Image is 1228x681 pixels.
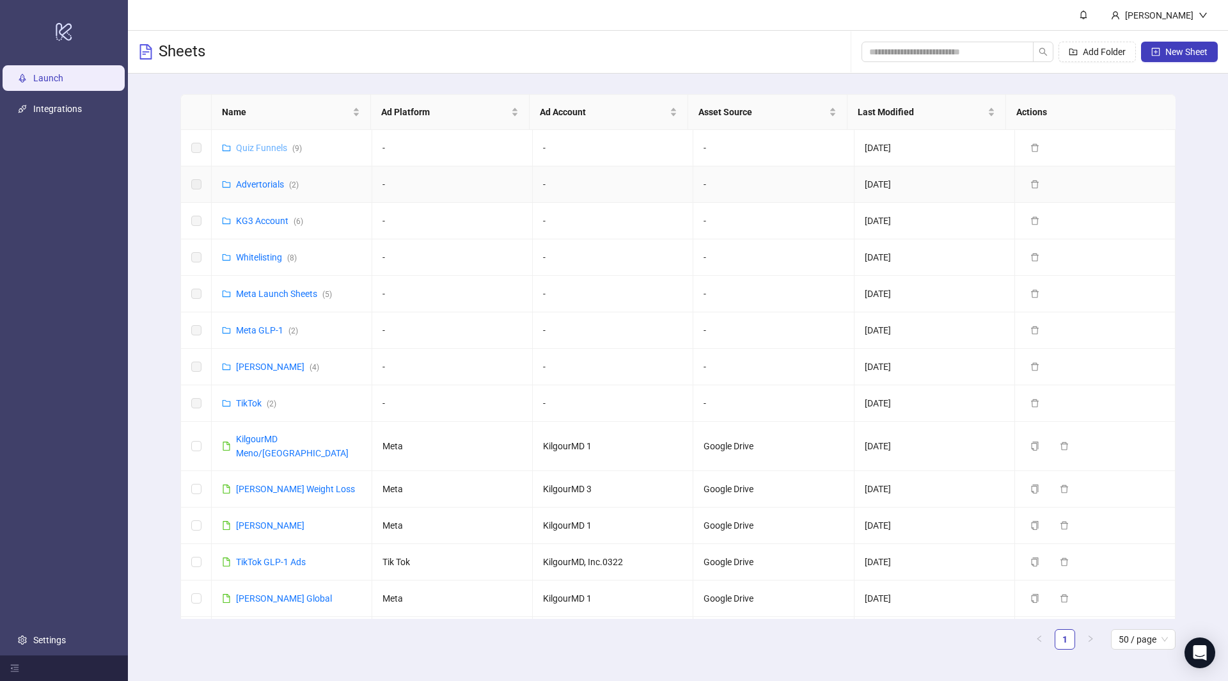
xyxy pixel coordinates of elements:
div: Open Intercom Messenger [1185,637,1215,668]
span: file-text [138,44,153,60]
td: [DATE] [854,203,1015,239]
span: file [222,557,231,566]
td: - [372,166,533,203]
td: - [693,166,854,203]
span: folder [222,399,231,408]
td: KilgourMD 1 [533,508,693,544]
td: - [693,385,854,422]
a: Integrations [33,104,82,114]
span: delete [1030,326,1039,335]
span: ( 2 ) [288,326,298,335]
div: Page Size [1111,629,1176,650]
td: - [693,349,854,385]
span: right [1087,635,1094,643]
button: right [1080,629,1101,650]
span: folder [222,216,231,225]
td: [DATE] [854,312,1015,349]
td: [DATE] [854,239,1015,276]
td: - [533,349,693,385]
td: - [533,203,693,239]
span: ( 4 ) [310,363,319,372]
td: [DATE] [854,349,1015,385]
span: folder [222,326,231,335]
td: Google Drive [693,422,854,471]
td: - [372,385,533,422]
span: bell [1079,10,1088,19]
span: file [222,442,231,451]
span: copy [1030,521,1039,530]
td: Meta [372,508,533,544]
div: [PERSON_NAME] [1120,8,1199,22]
a: [PERSON_NAME] Global [236,593,332,604]
td: KilgourMD 1 [533,617,693,653]
th: Asset Source [688,95,847,130]
td: [DATE] [854,617,1015,653]
span: folder [222,362,231,371]
span: delete [1030,180,1039,189]
span: delete [1030,216,1039,225]
span: Ad Account [540,105,667,119]
td: - [372,349,533,385]
td: [DATE] [854,471,1015,508]
a: Whitelisting(8) [236,252,297,262]
h3: Sheets [159,42,205,62]
a: Advertorials(2) [236,179,299,189]
span: copy [1030,485,1039,493]
th: Ad Platform [371,95,530,130]
span: delete [1060,557,1069,566]
td: [DATE] [854,422,1015,471]
th: Actions [1006,95,1165,130]
span: plus-square [1151,47,1160,56]
span: folder [222,143,231,152]
a: Launch [33,73,63,83]
td: [DATE] [854,581,1015,617]
button: left [1029,629,1050,650]
span: user [1111,11,1120,20]
td: - [372,239,533,276]
td: KilgourMD, Inc.0322 [533,544,693,581]
span: New Sheet [1165,47,1208,57]
span: Name [222,105,349,119]
span: file [222,594,231,603]
a: Settings [33,635,66,645]
span: delete [1060,485,1069,493]
td: - [693,130,854,166]
td: Tik Tok [372,544,533,581]
span: copy [1030,442,1039,451]
span: folder [222,180,231,189]
td: Google Drive [693,508,854,544]
span: Add Folder [1083,47,1126,57]
td: Google Drive [693,617,854,653]
td: [DATE] [854,276,1015,312]
td: Meta [372,422,533,471]
li: Next Page [1080,629,1101,650]
a: Quiz Funnels(9) [236,143,302,153]
td: Meta [372,617,533,653]
a: [PERSON_NAME](4) [236,362,319,372]
a: KilgourMD Meno/[GEOGRAPHIC_DATA] [236,434,349,458]
span: Last Modified [858,105,985,119]
td: [DATE] [854,544,1015,581]
span: Asset Source [698,105,826,119]
span: ( 9 ) [292,144,302,153]
th: Last Modified [847,95,1006,130]
td: Google Drive [693,544,854,581]
td: - [533,239,693,276]
td: KilgourMD 1 [533,422,693,471]
span: file [222,521,231,530]
td: [DATE] [854,385,1015,422]
td: - [372,203,533,239]
span: copy [1030,557,1039,566]
span: folder-add [1069,47,1078,56]
td: - [693,312,854,349]
a: TikTok(2) [236,398,276,408]
span: delete [1030,399,1039,408]
span: search [1039,47,1048,56]
th: Ad Account [530,95,688,130]
a: KG3 Account(6) [236,216,303,226]
td: - [372,130,533,166]
li: Previous Page [1029,629,1050,650]
td: - [693,203,854,239]
button: New Sheet [1141,42,1218,62]
span: ( 5 ) [322,290,332,299]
